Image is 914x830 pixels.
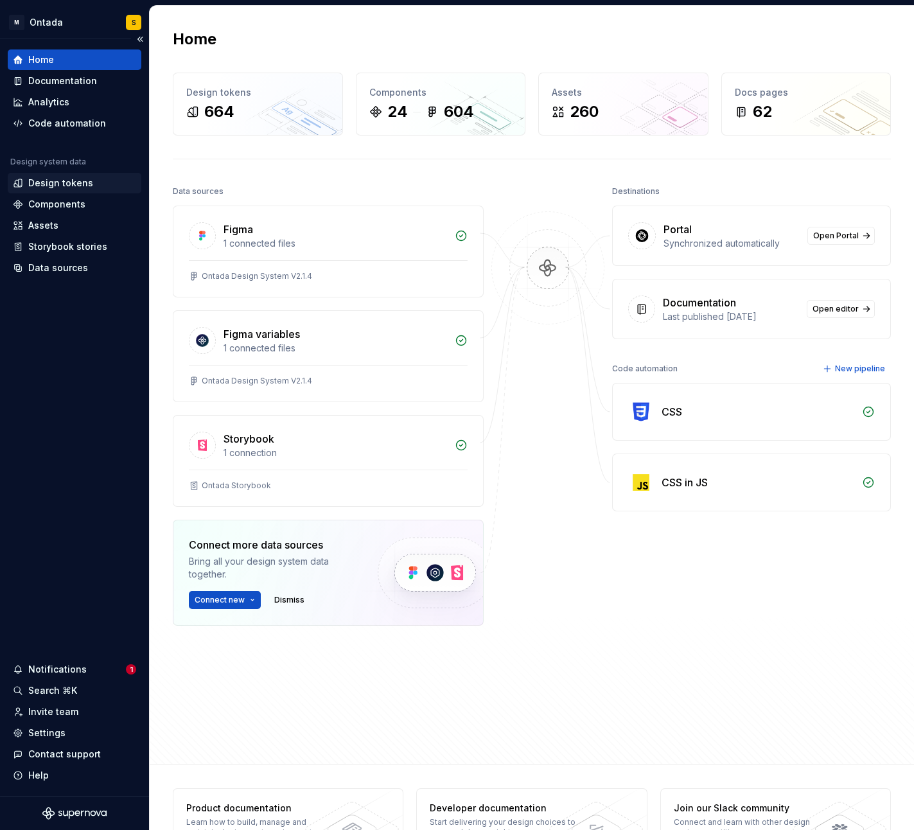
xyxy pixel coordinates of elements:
div: Documentation [663,295,736,310]
a: Analytics [8,92,141,112]
div: CSS in JS [662,475,708,490]
svg: Supernova Logo [42,807,107,820]
div: Docs pages [735,86,878,99]
div: Components [369,86,513,99]
button: Help [8,765,141,786]
div: 24 [387,102,408,122]
div: Last published [DATE] [663,310,799,323]
div: Figma [224,222,253,237]
div: Assets [552,86,695,99]
button: Dismiss [268,591,310,609]
div: Analytics [28,96,69,109]
div: Connect more data sources [189,537,356,552]
div: 260 [570,102,599,122]
div: Contact support [28,748,101,761]
span: Open Portal [813,231,859,241]
a: Components24604 [356,73,526,136]
div: Design tokens [28,177,93,190]
div: 1 connected files [224,237,447,250]
a: Design tokens [8,173,141,193]
div: Home [28,53,54,66]
div: 1 connected files [224,342,447,355]
div: Documentation [28,75,97,87]
div: Join our Slack community [674,802,820,815]
div: Search ⌘K [28,684,77,697]
button: Collapse sidebar [131,30,149,48]
a: Documentation [8,71,141,91]
a: Docs pages62 [721,73,892,136]
div: Developer documentation [430,802,576,815]
a: Storybook stories [8,236,141,257]
div: Figma variables [224,326,300,342]
a: Settings [8,723,141,743]
button: Contact support [8,744,141,764]
span: New pipeline [835,364,885,374]
span: Connect new [195,595,245,605]
button: New pipeline [819,360,891,378]
div: Storybook stories [28,240,107,253]
div: 664 [204,102,234,122]
button: MOntadaS [3,8,146,36]
div: Code automation [612,360,678,378]
div: Data sources [173,182,224,200]
div: Ontada Design System V2.1.4 [202,271,312,281]
button: Search ⌘K [8,680,141,701]
a: Data sources [8,258,141,278]
div: Invite team [28,705,78,718]
div: Assets [28,219,58,232]
div: Data sources [28,261,88,274]
a: Assets [8,215,141,236]
a: Figma variables1 connected filesOntada Design System V2.1.4 [173,310,484,402]
a: Design tokens664 [173,73,343,136]
a: Storybook1 connectionOntada Storybook [173,415,484,507]
div: Storybook [224,431,274,446]
div: Ontada Storybook [202,481,271,491]
div: 1 connection [224,446,447,459]
a: Home [8,49,141,70]
div: Ontada Design System V2.1.4 [202,376,312,386]
div: Settings [28,727,66,739]
a: Code automation [8,113,141,134]
a: Assets260 [538,73,708,136]
div: S [132,17,136,28]
a: Open Portal [807,227,875,245]
span: Open editor [813,304,859,314]
div: 604 [444,102,474,122]
button: Connect new [189,591,261,609]
div: Components [28,198,85,211]
div: Portal [664,222,692,237]
div: Destinations [612,182,660,200]
button: Notifications1 [8,659,141,680]
div: Bring all your design system data together. [189,555,356,581]
a: Invite team [8,702,141,722]
h2: Home [173,29,216,49]
div: Help [28,769,49,782]
span: 1 [126,664,136,675]
div: 62 [753,102,772,122]
div: M [9,15,24,30]
div: Notifications [28,663,87,676]
a: Figma1 connected filesOntada Design System V2.1.4 [173,206,484,297]
div: Design system data [10,157,86,167]
a: Open editor [807,300,875,318]
a: Components [8,194,141,215]
div: Product documentation [186,802,333,815]
div: CSS [662,404,682,419]
div: Ontada [30,16,63,29]
span: Dismiss [274,595,304,605]
div: Synchronized automatically [664,237,800,250]
div: Code automation [28,117,106,130]
div: Design tokens [186,86,330,99]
